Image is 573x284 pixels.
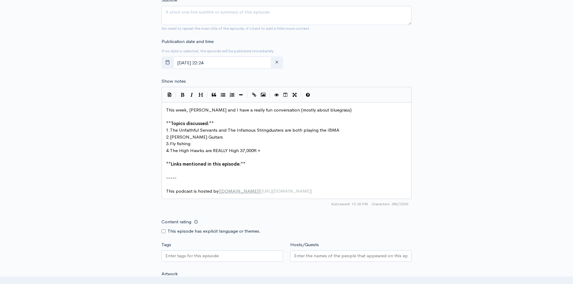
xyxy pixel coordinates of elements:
span: [PERSON_NAME] Guitars [170,134,223,140]
span: ( [260,188,261,194]
i: | [247,92,248,99]
button: Create Link [250,90,259,99]
button: Toggle Side by Side [281,90,290,99]
span: [URL][DOMAIN_NAME] [261,188,311,194]
span: 4. [166,148,170,153]
button: Toggle Fullscreen [290,90,299,99]
span: This podcast is hosted by [166,188,312,194]
button: Bold [178,90,187,99]
span: ] [258,188,260,194]
span: Links mentioned in this episode: [171,161,241,167]
span: ----- [166,175,177,180]
button: Insert Image [259,90,268,99]
span: ) [311,188,312,194]
button: Insert Horizontal Line [236,90,245,99]
button: Markdown Guide [303,90,312,99]
span: Autosaved: 10:30 PM [331,201,368,207]
span: The Unfaithful Servants and The Infamous Stringdusters are both playing the IBMA [170,127,339,133]
label: Tags [162,241,171,248]
button: Heading [196,90,205,99]
span: [ [218,188,220,194]
small: No need to repeat the main title of the episode, it's best to add a little more context. [162,26,310,31]
label: This episode has explicit language or themes. [168,228,261,235]
span: [DOMAIN_NAME] [220,188,258,194]
span: 3. [166,141,170,146]
span: 1. [166,127,170,133]
button: Quote [209,90,218,99]
input: Enter tags for this episode [165,252,220,259]
label: Artwork [162,270,178,277]
label: Content rating [162,216,191,228]
button: Italic [187,90,196,99]
label: Show notes [162,78,186,85]
span: The High Hawks are REALLY High 37,000ft + [170,148,260,153]
span: Fly fishing [170,141,190,146]
button: Generic List [218,90,227,99]
button: Insert Show Notes Template [165,90,174,99]
label: Hosts/Guests [290,241,319,248]
span: This week, [PERSON_NAME] and I have a really fun conversation (mostly about bluegrass) [166,107,352,113]
label: Publication date and time [162,38,214,45]
i: | [270,92,270,99]
span: 382/2000 [371,201,408,207]
input: Enter the names of the people that appeared on this episode [294,252,408,259]
span: Topics discussed: [171,121,209,126]
small: If no date is selected, the episode will be published immediately. [162,48,274,53]
span: 2. [166,134,170,140]
button: Toggle Preview [272,90,281,99]
button: Numbered List [227,90,236,99]
button: toggle [162,56,174,69]
button: clear [271,56,283,69]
